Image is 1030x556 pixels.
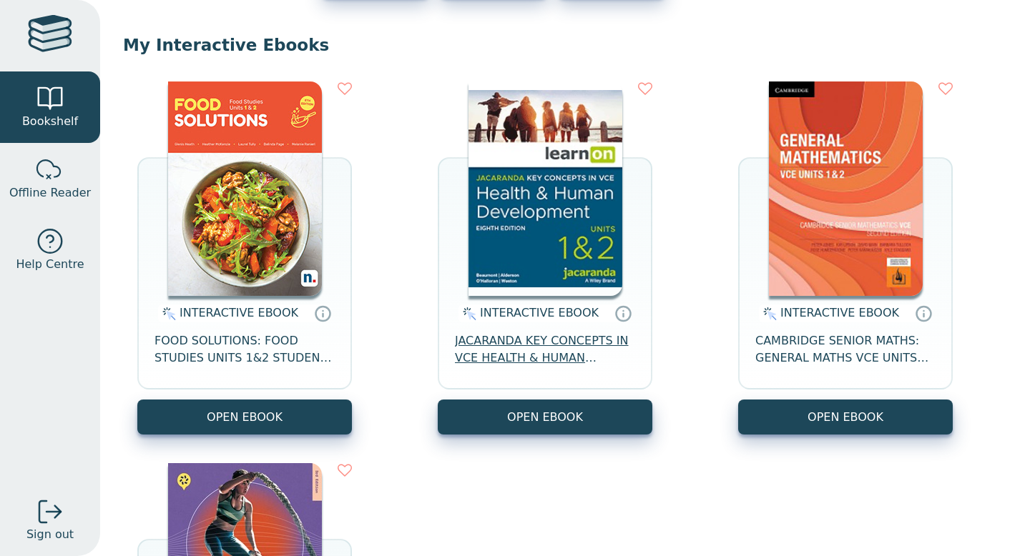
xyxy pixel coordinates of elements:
[123,34,1007,56] p: My Interactive Ebooks
[755,332,936,367] span: CAMBRIDGE SENIOR MATHS: GENERAL MATHS VCE UNITS 1&2 EBOOK 2E
[314,304,331,322] a: Interactive eBooks are accessed online via the publisher’s portal. They contain interactive resou...
[158,305,176,322] img: interactive.svg
[469,81,622,296] img: db0c0c84-88f5-4982-b677-c50e1668d4a0.jpg
[455,332,635,367] span: JACARANDA KEY CONCEPTS IN VCE HEALTH & HUMAN DEVELOPMENT UNITS 1&2 LEARNON EBOOK 8E
[26,526,74,543] span: Sign out
[759,305,777,322] img: interactive.svg
[769,81,923,296] img: 98e9f931-67be-40f3-b733-112c3181ee3a.jpg
[22,113,78,130] span: Bookshelf
[168,81,322,296] img: 5d78d845-82a8-4dde-873c-24aec895b2d5.jpg
[458,305,476,322] img: interactive.svg
[438,399,652,435] button: OPEN EBOOK
[480,306,599,319] span: INTERACTIVE EBOOK
[915,304,932,322] a: Interactive eBooks are accessed online via the publisher’s portal. They contain interactive resou...
[738,399,953,435] button: OPEN EBOOK
[180,306,298,319] span: INTERACTIVE EBOOK
[137,399,352,435] button: OPEN EBOOK
[780,306,899,319] span: INTERACTIVE EBOOK
[614,304,632,322] a: Interactive eBooks are accessed online via the publisher’s portal. They contain interactive resou...
[16,256,84,273] span: Help Centre
[154,332,335,367] span: FOOD SOLUTIONS: FOOD STUDIES UNITS 1&2 STUDENT EBOOK 5E
[9,184,91,202] span: Offline Reader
